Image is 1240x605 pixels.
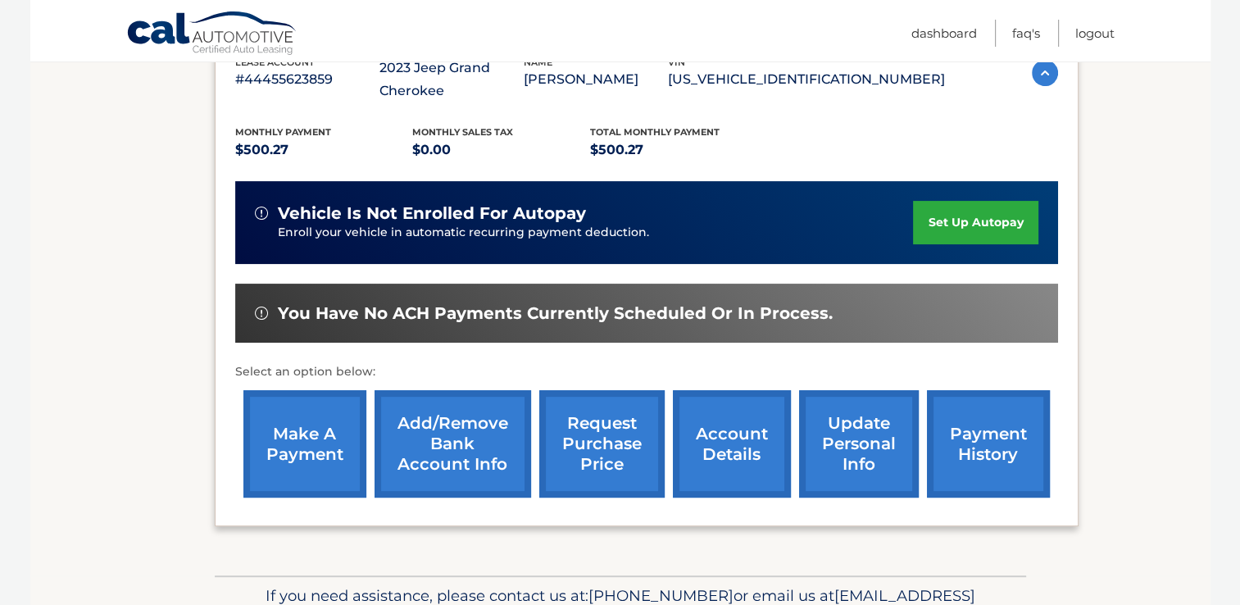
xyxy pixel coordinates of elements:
span: Monthly sales Tax [412,126,513,138]
p: Select an option below: [235,362,1058,382]
img: alert-white.svg [255,207,268,220]
a: Cal Automotive [126,11,298,58]
p: [US_VEHICLE_IDENTIFICATION_NUMBER] [668,68,945,91]
span: Total Monthly Payment [590,126,720,138]
img: alert-white.svg [255,307,268,320]
p: 2023 Jeep Grand Cherokee [379,57,524,102]
p: Enroll your vehicle in automatic recurring payment deduction. [278,224,914,242]
a: Add/Remove bank account info [375,390,531,498]
a: update personal info [799,390,919,498]
a: set up autopay [913,201,1038,244]
p: $500.27 [590,139,768,161]
a: request purchase price [539,390,665,498]
a: payment history [927,390,1050,498]
p: $0.00 [412,139,590,161]
img: accordion-active.svg [1032,60,1058,86]
a: make a payment [243,390,366,498]
span: You have no ACH payments currently scheduled or in process. [278,303,833,324]
p: [PERSON_NAME] [524,68,668,91]
span: [PHONE_NUMBER] [588,586,734,605]
a: account details [673,390,791,498]
p: #44455623859 [235,68,379,91]
p: $500.27 [235,139,413,161]
span: vehicle is not enrolled for autopay [278,203,586,224]
a: Dashboard [911,20,977,47]
span: Monthly Payment [235,126,331,138]
a: FAQ's [1012,20,1040,47]
a: Logout [1075,20,1115,47]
